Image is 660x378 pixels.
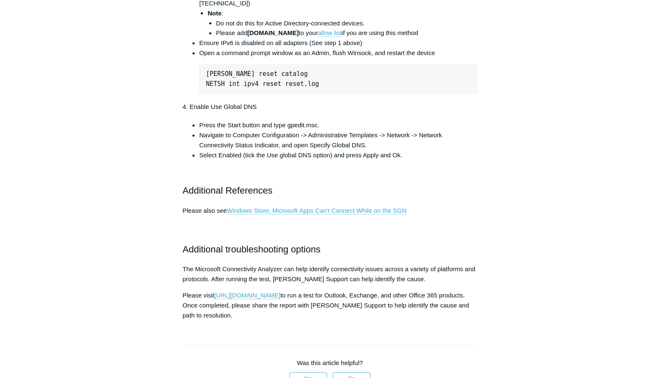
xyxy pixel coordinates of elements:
p: The Microsoft Connectivity Analyzer can help identify connectivity issues across a variety of pla... [183,265,477,285]
p: 4. Enable Use Global DNS [183,102,477,112]
p: Please visit to run a test for Outlook, Exchange, and other Office 365 products. Once completed, ... [183,291,477,321]
li: Select Enabled (tick the Use global DNS option) and press Apply and Ok. [199,151,477,161]
strong: Note [208,10,221,17]
li: Please add to your if you are using this method [216,28,477,38]
li: : [208,8,477,38]
li: Navigate to Computer Configuration -> Administrative Templates -> Network -> Network Connectivity... [199,131,477,151]
pre: [PERSON_NAME] reset catalog NETSH int ipv4 reset reset.log [199,65,477,94]
a: allow list [318,30,342,37]
a: Windows Store, Microsoft Apps Can't Connect While on the SGN [227,207,407,215]
span: Was this article helpful? [297,360,363,367]
h2: Additional troubleshooting options [183,242,477,257]
a: [URL][DOMAIN_NAME] [214,292,280,300]
li: Do not do this for Active Directory-connected devices. [216,18,477,28]
h2: Additional References [183,169,477,198]
li: Open a command prompt window as an Admin, flush Winsock, and restart the device [199,48,477,94]
li: Press the Start button and type gpedit.msc. [199,121,477,131]
strong: [DOMAIN_NAME] [247,30,299,37]
li: Ensure IPv6 is disabled on all adapters (See step 1 above) [199,38,477,48]
p: Please also see [183,206,477,236]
